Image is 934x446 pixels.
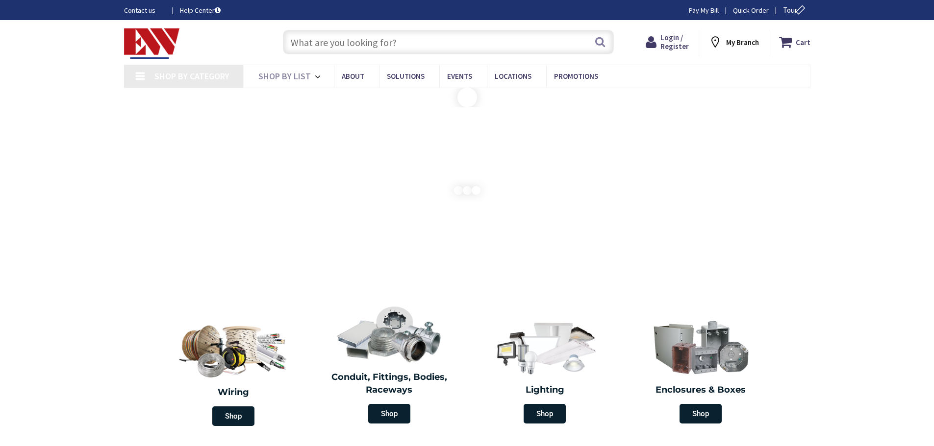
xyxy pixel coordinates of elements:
[708,33,759,51] div: My Branch
[495,71,531,81] span: Locations
[156,313,312,431] a: Wiring Shop
[124,28,180,59] img: Electrical Wholesalers, Inc.
[796,33,810,51] strong: Cart
[630,384,771,397] h2: Enclosures & Boxes
[212,406,254,426] span: Shop
[783,5,808,15] span: Tour
[319,371,460,396] h2: Conduit, Fittings, Bodies, Raceways
[342,71,364,81] span: About
[726,38,759,47] strong: My Branch
[154,70,229,82] span: Shop By Category
[283,30,614,54] input: What are you looking for?
[368,404,410,423] span: Shop
[680,404,722,423] span: Shop
[733,5,769,15] a: Quick Order
[470,313,621,428] a: Lighting Shop
[660,33,689,51] span: Login / Register
[475,384,616,397] h2: Lighting
[779,33,810,51] a: Cart
[314,301,465,428] a: Conduit, Fittings, Bodies, Raceways Shop
[387,71,425,81] span: Solutions
[258,70,311,82] span: Shop By List
[554,71,598,81] span: Promotions
[689,5,719,15] a: Pay My Bill
[646,33,689,51] a: Login / Register
[447,71,472,81] span: Events
[180,5,221,15] a: Help Center
[161,386,307,399] h2: Wiring
[625,313,776,428] a: Enclosures & Boxes Shop
[124,5,164,15] a: Contact us
[524,404,566,423] span: Shop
